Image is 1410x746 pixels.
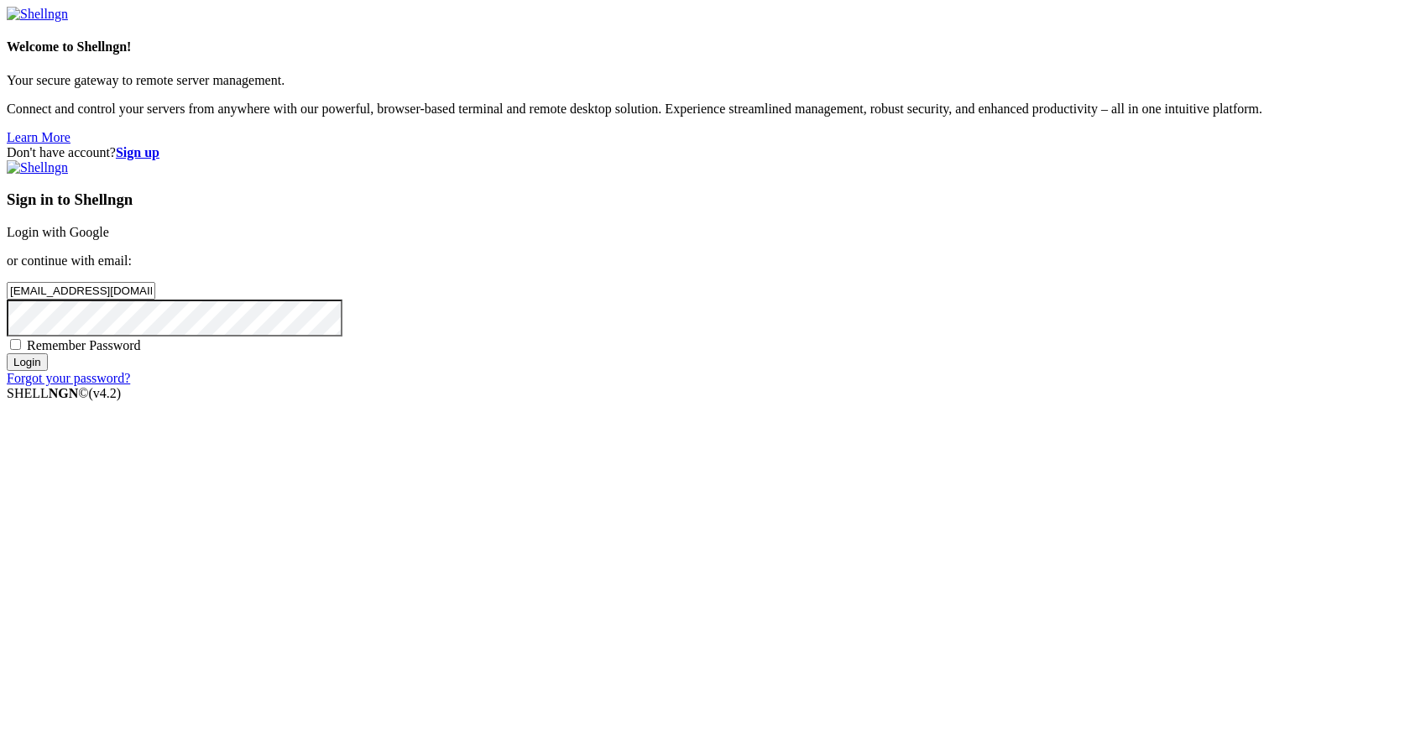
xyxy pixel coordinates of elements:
[7,130,70,144] a: Learn More
[7,190,1403,209] h3: Sign in to Shellngn
[7,386,121,400] span: SHELL ©
[7,282,155,300] input: Email address
[7,39,1403,55] h4: Welcome to Shellngn!
[7,145,1403,160] div: Don't have account?
[7,7,68,22] img: Shellngn
[89,386,122,400] span: 4.2.0
[7,225,109,239] a: Login with Google
[7,353,48,371] input: Login
[7,73,1403,88] p: Your secure gateway to remote server management.
[7,160,68,175] img: Shellngn
[10,339,21,350] input: Remember Password
[7,253,1403,269] p: or continue with email:
[49,386,79,400] b: NGN
[7,102,1403,117] p: Connect and control your servers from anywhere with our powerful, browser-based terminal and remo...
[7,371,130,385] a: Forgot your password?
[116,145,159,159] a: Sign up
[27,338,141,352] span: Remember Password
